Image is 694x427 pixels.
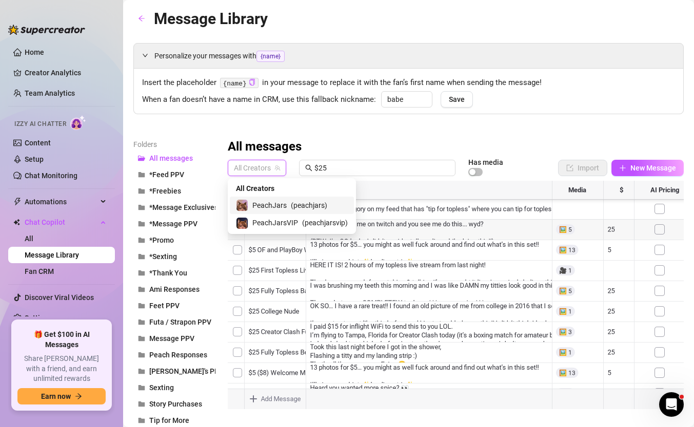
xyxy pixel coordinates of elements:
a: Content [25,139,51,147]
a: Fan CRM [25,267,54,275]
span: All Creators [234,160,280,176]
button: *Promo [133,232,215,248]
span: Message PPV [149,334,194,343]
button: [PERSON_NAME]'s PPV Messages [133,363,215,379]
span: [PERSON_NAME]'s PPV Messages [149,367,259,375]
span: Story Purchases [149,400,202,408]
button: Click to Copy [249,79,255,87]
span: *Sexting [149,252,177,261]
span: folder [138,318,145,326]
a: Team Analytics [25,89,75,97]
span: *Message Exclusives [149,203,218,211]
span: Automations [25,194,97,210]
span: Feet PPV [149,302,180,310]
button: Peach Responses [133,347,215,363]
span: plus [619,164,626,172]
span: Save [449,95,465,103]
button: *Feed PPV [133,166,215,183]
img: Chat Copilot [13,219,20,226]
button: Sexting [133,379,215,396]
input: Search messages [314,162,449,174]
img: PeachJarsVIP [236,218,248,229]
span: Sexting [149,383,174,392]
span: PeachJarsVIP [252,217,298,228]
span: folder [138,220,145,227]
span: PeachJars [252,200,287,211]
span: search [305,164,312,172]
button: *Message PPV [133,216,215,232]
span: *Thank You [149,269,187,277]
span: folder [138,417,145,424]
span: 🎁 Get $100 in AI Messages [17,330,106,350]
span: New Message [630,164,676,172]
span: copy [249,79,255,86]
button: All messages [133,150,215,166]
article: Folders [133,139,215,150]
span: folder [138,335,145,342]
span: When a fan doesn’t have a name in CRM, use this fallback nickname: [142,94,376,106]
button: Message PPV [133,330,215,347]
span: Izzy AI Chatter [14,119,66,129]
button: Earn nowarrow-right [17,388,106,404]
span: arrow-right [75,393,82,400]
button: Feet PPV [133,297,215,314]
button: New Message [611,160,684,176]
span: Personalize your messages with [154,50,675,62]
img: logo-BBDzfeDw.svg [8,25,85,35]
button: *Freebies [133,183,215,199]
span: Tip for More [149,416,189,424]
span: *Promo [149,236,174,244]
button: Save [441,91,473,108]
span: *Feed PPV [149,170,184,179]
span: folder [138,237,145,244]
span: folder [138,171,145,178]
span: folder [138,286,145,293]
a: Settings [25,314,52,322]
span: Futa / Strapon PPV [149,318,211,326]
span: *Freebies [149,187,181,195]
button: Import [558,160,607,176]
img: PeachJars [236,200,248,211]
span: expanded [142,52,148,58]
span: *Message PPV [149,220,197,228]
span: thunderbolt [13,198,22,206]
span: Insert the placeholder in your message to replace it with the fan’s first name when sending the m... [142,77,675,89]
button: *Thank You [133,265,215,281]
span: folder [138,384,145,391]
button: Story Purchases [133,396,215,412]
span: folder [138,204,145,211]
iframe: Intercom live chat [659,392,684,417]
a: All [25,234,33,243]
span: folder [138,400,145,408]
code: {name} [220,78,259,89]
article: Has media [468,159,503,165]
span: ( peachjars ) [291,200,327,211]
span: ( peachjarsvip ) [302,217,348,228]
a: Creator Analytics [25,65,107,81]
button: Futa / Strapon PPV [133,314,215,330]
span: Earn now [41,392,71,400]
a: Message Library [25,251,79,259]
span: folder [138,253,145,260]
span: Share [PERSON_NAME] with a friend, and earn unlimited rewards [17,354,106,384]
div: Personalize your messages with{name} [134,44,683,68]
a: Home [25,48,44,56]
a: Setup [25,155,44,163]
span: folder [138,187,145,195]
span: team [274,165,281,171]
a: Discover Viral Videos [25,293,94,302]
button: Ami Responses [133,281,215,297]
img: AI Chatter [70,115,86,130]
button: *Sexting [133,248,215,265]
span: arrow-left [138,15,145,22]
span: folder-open [138,155,145,162]
span: folder [138,302,145,309]
span: folder [138,269,145,276]
span: All messages [149,154,193,162]
span: folder [138,368,145,375]
span: folder [138,351,145,358]
button: *Message Exclusives [133,199,215,216]
article: Message Library [154,7,268,31]
h3: All messages [228,139,302,155]
span: All Creators [236,183,274,194]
